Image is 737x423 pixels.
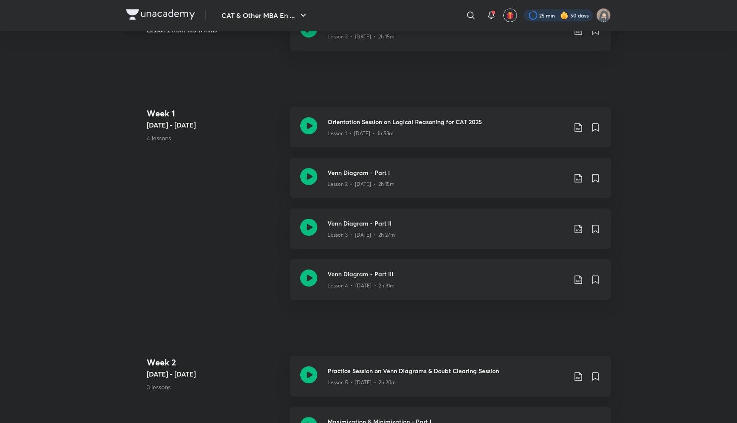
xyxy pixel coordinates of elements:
h5: [DATE] - [DATE] [147,369,283,379]
img: Company Logo [126,9,195,20]
p: 4 lessons [147,133,283,142]
button: CAT & Other MBA En ... [216,7,313,24]
a: Venn Diagram - Part ILesson 2 • [DATE] • 2h 15m [290,10,611,61]
h3: Practice Session on Venn Diagrams & Doubt Clearing Session [328,366,566,375]
p: 3 lessons [147,382,283,391]
p: Lesson 5 • [DATE] • 2h 20m [328,379,396,386]
a: Venn Diagram - Part IILesson 3 • [DATE] • 2h 27m [290,209,611,259]
h5: [DATE] - [DATE] [147,120,283,130]
a: Practice Session on Venn Diagrams & Doubt Clearing SessionLesson 5 • [DATE] • 2h 20m [290,356,611,407]
h4: Week 2 [147,356,283,369]
p: Lesson 4 • [DATE] • 2h 31m [328,282,395,290]
p: Lesson 3 • [DATE] • 2h 27m [328,231,395,239]
h3: Venn Diagram - Part II [328,219,566,228]
a: Venn Diagram - Part ILesson 2 • [DATE] • 2h 15m [290,158,611,209]
h3: Orientation Session on Logical Reasoning for CAT 2025 [328,117,566,126]
p: Lesson 1 • [DATE] • 1h 53m [328,130,394,137]
img: Jarul Jangid [596,8,611,23]
a: Company Logo [126,9,195,22]
h4: Week 1 [147,107,283,120]
h3: Venn Diagram - Part I [328,168,566,177]
a: Orientation Session on Logical Reasoning for CAT 2025Lesson 1 • [DATE] • 1h 53m [290,107,611,158]
p: Lesson 2 • [DATE] • 2h 15m [328,33,395,41]
img: streak [560,11,569,20]
p: Lesson 2 • [DATE] • 2h 15m [328,180,395,188]
a: Venn Diagram - Part IIILesson 4 • [DATE] • 2h 31m [290,259,611,310]
h3: Venn Diagram - Part III [328,269,566,278]
button: avatar [503,9,517,22]
img: avatar [506,12,514,19]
